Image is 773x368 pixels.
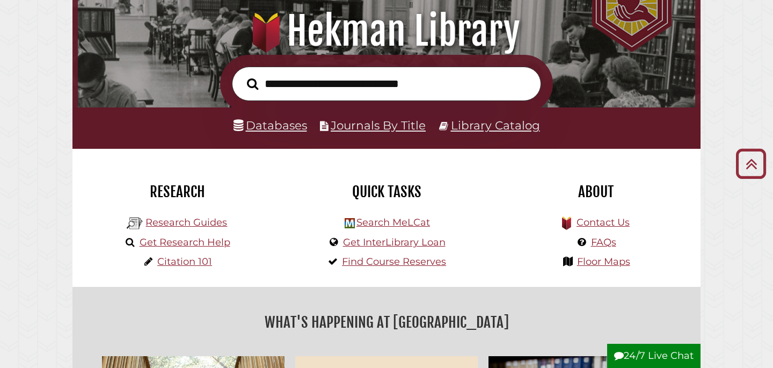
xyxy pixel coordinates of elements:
a: Get InterLibrary Loan [343,236,446,248]
a: Contact Us [577,217,630,228]
a: Find Course Reserves [342,256,446,268]
a: Databases [234,118,307,132]
i: Search [247,77,258,90]
img: Hekman Library Logo [127,215,143,232]
a: Back to Top [732,155,770,172]
h2: About [499,183,692,201]
a: Search MeLCat [356,217,430,228]
h2: Quick Tasks [290,183,483,201]
a: Research Guides [145,217,227,228]
a: Floor Maps [577,256,630,268]
a: Get Research Help [140,236,230,248]
h2: What's Happening at [GEOGRAPHIC_DATA] [81,310,692,335]
a: FAQs [591,236,616,248]
img: Hekman Library Logo [345,218,355,228]
a: Citation 101 [157,256,212,268]
a: Journals By Title [331,118,426,132]
button: Search [242,75,264,93]
a: Library Catalog [451,118,540,132]
h2: Research [81,183,274,201]
h1: Hekman Library [90,8,684,55]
